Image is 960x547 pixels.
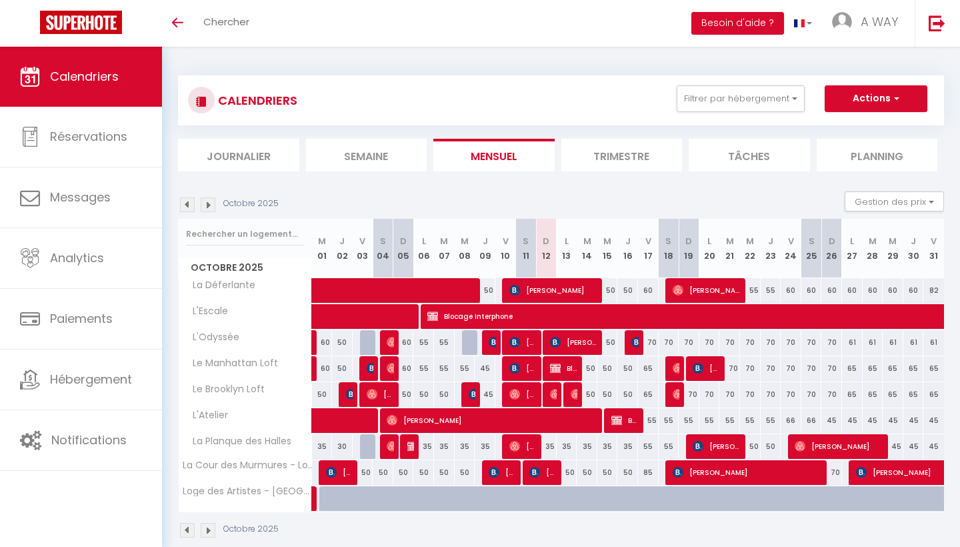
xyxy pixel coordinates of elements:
th: 20 [699,219,720,278]
span: L'Odyssée [181,330,243,345]
span: [PERSON_NAME] [673,460,824,485]
abbr: M [603,235,611,247]
div: 55 [434,330,455,355]
div: 60 [801,278,822,303]
th: 09 [475,219,495,278]
div: 35 [577,434,597,459]
div: 65 [923,356,944,381]
div: 55 [740,408,761,433]
th: 18 [659,219,679,278]
div: 45 [821,408,842,433]
span: Notifications [51,432,127,448]
div: 70 [699,330,720,355]
span: [PERSON_NAME] [509,278,599,303]
span: [PERSON_NAME] [509,382,537,407]
div: 61 [842,330,863,355]
div: 70 [679,382,699,407]
th: 02 [332,219,353,278]
div: 50 [617,356,638,381]
div: 70 [659,330,679,355]
div: 45 [903,434,924,459]
div: 50 [434,460,455,485]
th: 15 [597,219,618,278]
abbr: L [422,235,426,247]
div: 45 [475,382,495,407]
div: 45 [863,408,883,433]
th: 16 [617,219,638,278]
span: [PERSON_NAME] [509,434,537,459]
li: Semaine [306,139,427,171]
div: 55 [659,434,679,459]
div: 55 [679,408,699,433]
span: [PERSON_NAME] [795,434,884,459]
th: 06 [413,219,434,278]
span: [PERSON_NAME] [693,434,741,459]
div: 35 [536,434,557,459]
div: 50 [597,330,618,355]
abbr: V [788,235,794,247]
div: 55 [638,434,659,459]
li: Mensuel [433,139,555,171]
div: 50 [455,460,475,485]
span: [PERSON_NAME] [489,330,495,355]
div: 55 [455,356,475,381]
a: [PERSON_NAME] [312,356,319,382]
div: 65 [923,382,944,407]
span: Chercher [203,15,249,29]
abbr: M [726,235,734,247]
div: 35 [434,434,455,459]
div: 65 [863,382,883,407]
div: 65 [903,382,924,407]
span: [PERSON_NAME] [326,460,353,485]
th: 03 [353,219,373,278]
p: Octobre 2025 [223,197,279,210]
abbr: L [565,235,569,247]
div: 65 [842,382,863,407]
abbr: D [543,235,549,247]
abbr: M [318,235,326,247]
span: Analytics [50,249,104,266]
div: 50 [413,460,434,485]
div: 65 [638,356,659,381]
div: 85 [638,460,659,485]
span: [PERSON_NAME] [387,434,393,459]
li: Tâches [689,139,810,171]
div: 65 [842,356,863,381]
span: [PERSON_NAME] [550,382,557,407]
th: 08 [455,219,475,278]
span: AMCM Beks [346,382,353,407]
div: 55 [413,330,434,355]
div: 60 [842,278,863,303]
div: 45 [842,408,863,433]
div: 82 [923,278,944,303]
button: Gestion des prix [845,191,944,211]
li: Planning [817,139,938,171]
th: 27 [842,219,863,278]
span: BLOCAGA REMISE EN ÉTAT [611,408,639,433]
div: 60 [638,278,659,303]
div: 70 [801,330,822,355]
button: Besoin d'aide ? [691,12,784,35]
div: 35 [475,434,495,459]
div: 60 [393,330,414,355]
span: [PERSON_NAME] [529,460,557,485]
th: 04 [373,219,393,278]
span: L'Escale [181,304,231,319]
abbr: M [746,235,754,247]
th: 01 [312,219,333,278]
th: 28 [863,219,883,278]
abbr: S [665,235,671,247]
div: 70 [821,356,842,381]
div: 61 [863,330,883,355]
abbr: S [380,235,386,247]
div: 60 [883,278,903,303]
abbr: J [625,235,631,247]
div: 70 [781,356,801,381]
div: 70 [679,330,699,355]
th: 29 [883,219,903,278]
div: 65 [883,382,903,407]
th: 12 [536,219,557,278]
div: 61 [903,330,924,355]
abbr: V [931,235,937,247]
div: 60 [781,278,801,303]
